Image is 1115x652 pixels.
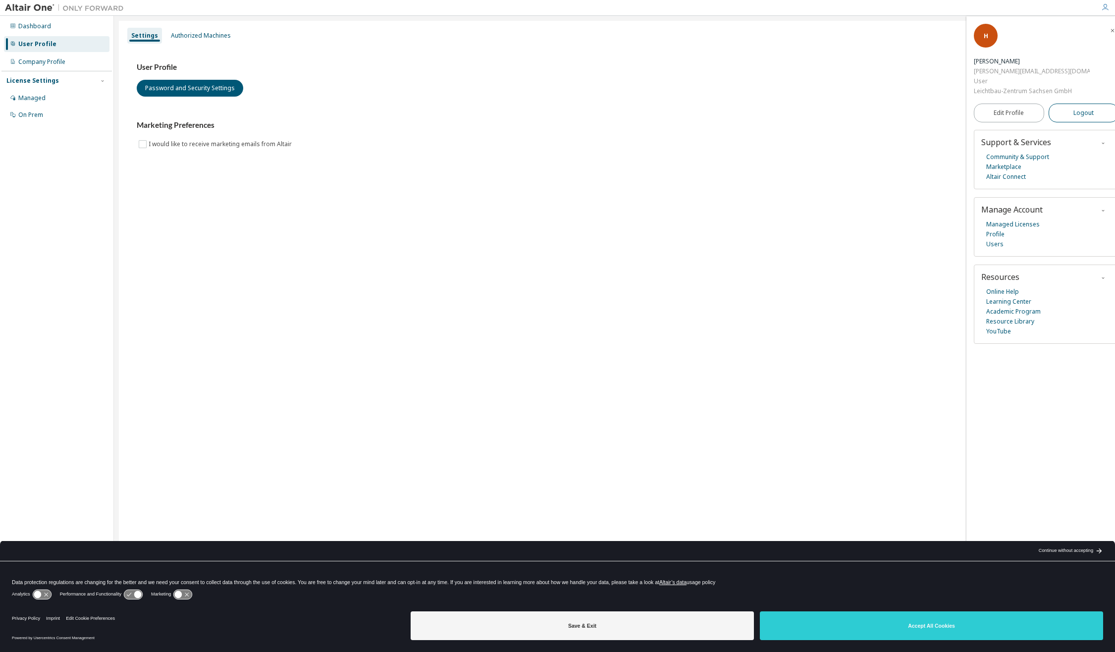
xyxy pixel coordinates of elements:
[986,317,1034,326] a: Resource Library
[131,32,158,40] div: Settings
[986,162,1021,172] a: Marketplace
[149,138,294,150] label: I would like to receive marketing emails from Altair
[18,58,65,66] div: Company Profile
[986,239,1004,249] a: Users
[1073,108,1094,118] span: Logout
[18,22,51,30] div: Dashboard
[137,62,1092,72] h3: User Profile
[974,104,1044,122] a: Edit Profile
[986,297,1031,307] a: Learning Center
[18,40,56,48] div: User Profile
[984,32,988,40] span: H
[137,120,1092,130] h3: Marketing Preferences
[18,111,43,119] div: On Prem
[986,229,1005,239] a: Profile
[986,152,1049,162] a: Community & Support
[986,172,1026,182] a: Altair Connect
[986,287,1019,297] a: Online Help
[986,219,1040,229] a: Managed Licenses
[974,86,1090,96] div: Leichtbau-Zentrum Sachsen GmbH
[974,66,1090,76] div: [PERSON_NAME][EMAIL_ADDRESS][DOMAIN_NAME]
[6,77,59,85] div: License Settings
[986,307,1041,317] a: Academic Program
[981,137,1051,148] span: Support & Services
[974,56,1090,66] div: Hermann Lochmann
[981,204,1043,215] span: Manage Account
[18,94,46,102] div: Managed
[171,32,231,40] div: Authorized Machines
[981,272,1019,282] span: Resources
[137,80,243,97] button: Password and Security Settings
[986,326,1011,336] a: YouTube
[974,76,1090,86] div: User
[994,109,1024,117] span: Edit Profile
[5,3,129,13] img: Altair One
